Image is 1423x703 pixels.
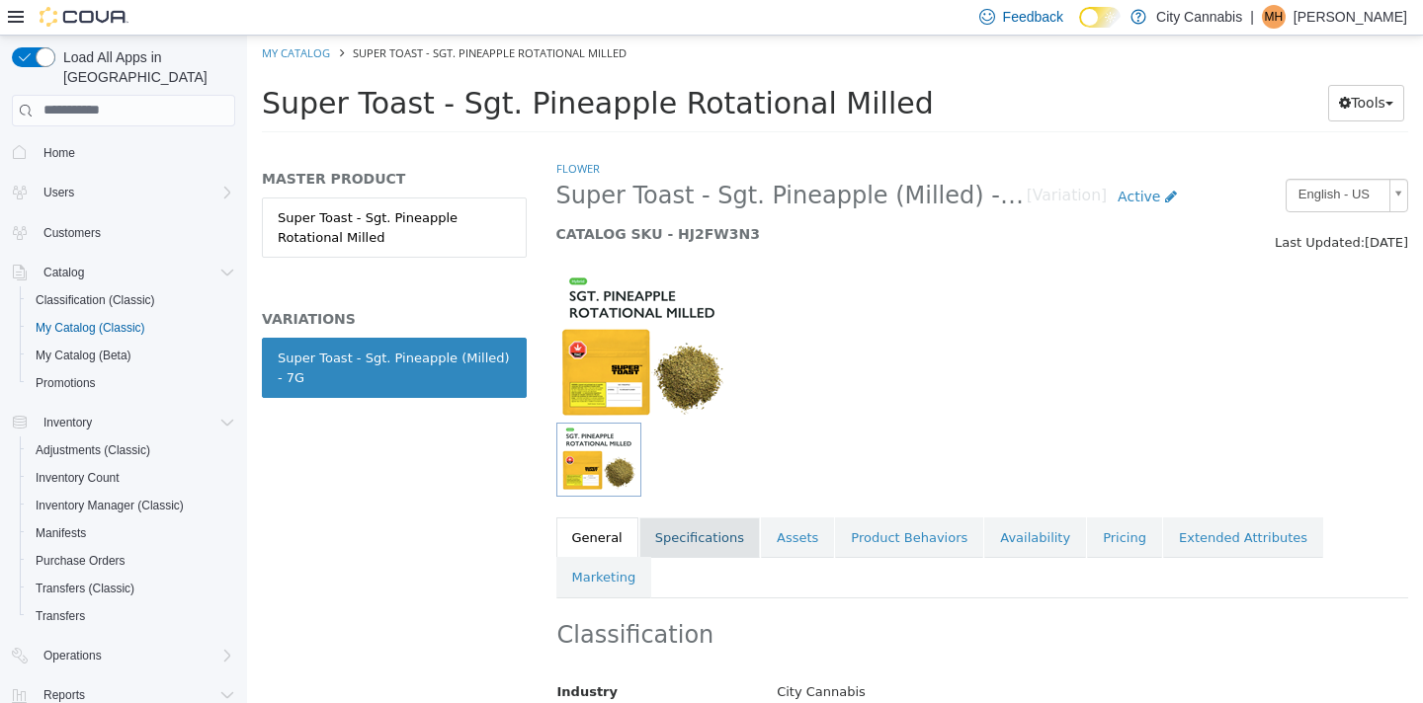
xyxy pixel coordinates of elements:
button: Operations [36,644,110,667]
span: Feedback [1003,7,1063,27]
span: Home [36,140,235,165]
span: Inventory Count [28,466,235,490]
a: My Catalog (Beta) [28,344,139,367]
span: Purchase Orders [36,553,126,569]
span: Transfers (Classic) [36,581,134,596]
span: Promotions [28,371,235,395]
h5: CATALOG SKU - HJ2FW3N3 [309,190,941,207]
input: Dark Mode [1079,7,1121,28]
button: Home [4,138,243,167]
h5: MASTER PRODUCT [15,134,280,152]
span: Inventory Count [36,470,120,486]
a: Product Behaviors [588,482,736,523]
span: Inventory Manager (Classic) [36,498,184,513]
button: Adjustments (Classic) [20,436,243,464]
span: My Catalog (Beta) [36,348,131,363]
a: Marketing [309,521,405,563]
button: Transfers (Classic) [20,575,243,602]
span: Customers [36,220,235,245]
a: Assets [514,482,587,523]
span: Manifests [36,525,86,541]
img: Cova [40,7,128,27]
button: Users [36,181,82,204]
p: City Cannabis [1156,5,1242,29]
a: Pricing [840,482,915,523]
span: Active [871,153,913,169]
a: Transfers (Classic) [28,577,142,600]
span: Industry [310,649,372,664]
span: Home [43,145,75,161]
a: Flower [309,125,353,140]
small: [Variation] [780,153,860,169]
button: Catalog [4,259,243,286]
a: Promotions [28,371,104,395]
span: [DATE] [1118,199,1161,214]
span: Super Toast - Sgt. Pineapple (Milled) - 7G [309,145,780,176]
a: My Catalog (Classic) [28,316,153,340]
button: Catalog [36,261,92,284]
span: My Catalog (Beta) [28,344,235,367]
a: Classification (Classic) [28,288,163,312]
span: Classification (Classic) [28,288,235,312]
a: Availability [737,482,839,523]
p: | [1250,5,1254,29]
span: Inventory Manager (Classic) [28,494,235,517]
button: Inventory Count [20,464,243,492]
span: English - US [1040,144,1134,175]
span: Load All Apps in [GEOGRAPHIC_DATA] [55,47,235,87]
span: Dark Mode [1079,28,1080,29]
p: [PERSON_NAME] [1294,5,1407,29]
a: Home [36,141,83,165]
span: Users [43,185,74,200]
button: Tools [1081,49,1157,86]
a: Transfers [28,604,93,628]
span: Catalog [43,265,84,280]
a: Inventory Manager (Classic) [28,494,192,517]
span: Purchase Orders [28,549,235,573]
span: Manifests [28,521,235,545]
span: Catalog [36,261,235,284]
a: Manifests [28,521,94,545]
a: English - US [1039,143,1161,177]
h5: VARIATIONS [15,274,280,292]
span: Users [36,181,235,204]
a: My Catalog [15,10,83,25]
button: Users [4,179,243,206]
span: Inventory [36,411,235,434]
button: Classification (Classic) [20,286,243,314]
a: Specifications [392,482,513,523]
h2: Classification [310,585,1161,615]
span: Operations [36,644,235,667]
span: Transfers [36,608,85,624]
span: Super Toast - Sgt. Pineapple Rotational Milled [15,50,687,85]
a: Extended Attributes [916,482,1076,523]
span: Promotions [36,375,96,391]
span: Classification (Classic) [36,292,155,308]
button: Operations [4,642,243,669]
span: Reports [43,687,85,703]
span: MH [1265,5,1284,29]
button: Inventory Manager (Classic) [20,492,243,519]
button: Manifests [20,519,243,547]
a: Adjustments (Classic) [28,438,158,462]
button: Inventory [36,411,100,434]
a: General [309,482,391,523]
a: Inventory Count [28,466,127,490]
span: Customers [43,225,101,241]
button: Inventory [4,409,243,436]
div: Michael Holmstrom [1262,5,1286,29]
span: Transfers [28,604,235,628]
a: Super Toast - Sgt. Pineapple Rotational Milled [15,162,280,222]
button: Transfers [20,602,243,630]
span: My Catalog (Classic) [28,316,235,340]
button: Promotions [20,369,243,397]
button: My Catalog (Classic) [20,314,243,342]
a: Purchase Orders [28,549,133,573]
div: Super Toast - Sgt. Pineapple (Milled) - 7G [31,313,264,351]
span: Adjustments (Classic) [36,442,150,458]
a: Customers [36,221,109,245]
span: Inventory [43,415,92,430]
span: My Catalog (Classic) [36,320,145,336]
span: Transfers (Classic) [28,577,235,600]
span: Super Toast - Sgt. Pineapple Rotational Milled [106,10,379,25]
